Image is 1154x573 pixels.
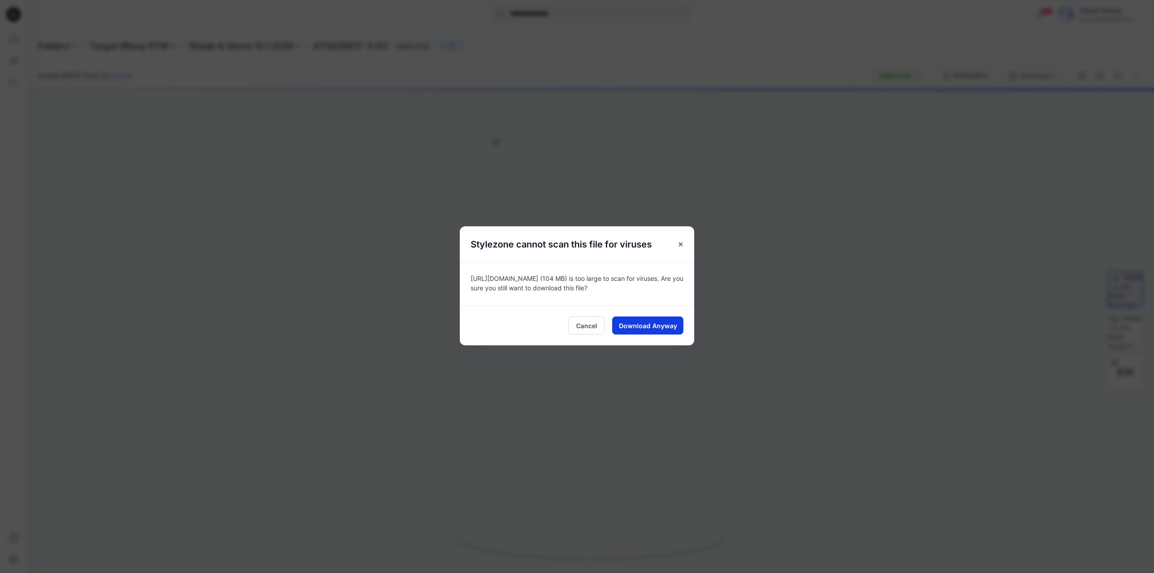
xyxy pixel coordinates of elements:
[568,316,605,335] button: Cancel
[673,236,689,252] button: Close
[612,316,683,335] button: Download Anyway
[576,321,597,330] span: Cancel
[460,226,663,262] h5: Stylezone cannot scan this file for viruses
[460,262,694,306] div: [URL][DOMAIN_NAME] (104 MB) is too large to scan for viruses. Are you sure you still want to down...
[619,321,677,330] span: Download Anyway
